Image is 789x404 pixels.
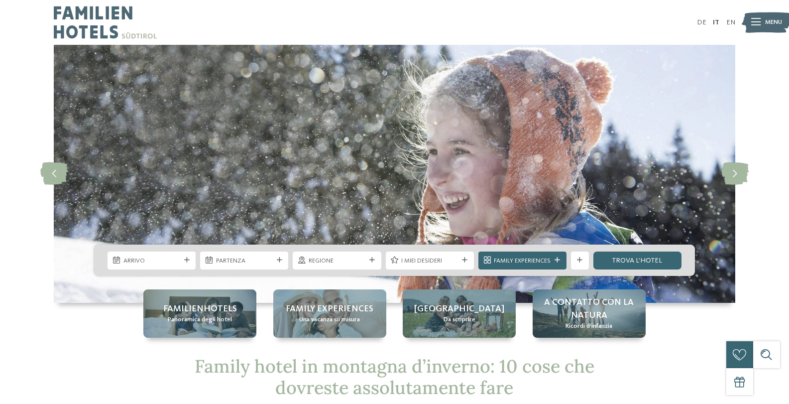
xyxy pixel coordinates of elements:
[163,303,237,315] span: Familienhotels
[533,289,646,337] a: Family hotel in montagna d’inverno: 10 consigli per voi A contatto con la natura Ricordi d’infanzia
[726,19,735,26] a: EN
[54,45,735,303] img: Family hotel in montagna d’inverno: 10 consigli per voi
[273,289,386,337] a: Family hotel in montagna d’inverno: 10 consigli per voi Family experiences Una vacanza su misura
[168,315,232,324] span: Panoramica degli hotel
[299,315,360,324] span: Una vacanza su misura
[414,303,504,315] span: [GEOGRAPHIC_DATA]
[195,355,594,399] span: Family hotel in montagna d’inverno: 10 cose che dovreste assolutamente fare
[286,303,373,315] span: Family experiences
[216,257,273,266] span: Partenza
[403,289,516,337] a: Family hotel in montagna d’inverno: 10 consigli per voi [GEOGRAPHIC_DATA] Da scoprire
[401,257,458,266] span: I miei desideri
[494,257,551,266] span: Family Experiences
[143,289,256,337] a: Family hotel in montagna d’inverno: 10 consigli per voi Familienhotels Panoramica degli hotel
[444,315,475,324] span: Da scoprire
[765,18,782,27] span: Menu
[697,19,706,26] a: DE
[542,296,637,321] span: A contatto con la natura
[593,252,681,269] a: trova l’hotel
[565,322,612,331] span: Ricordi d’infanzia
[309,257,365,266] span: Regione
[123,257,180,266] span: Arrivo
[713,19,719,26] a: IT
